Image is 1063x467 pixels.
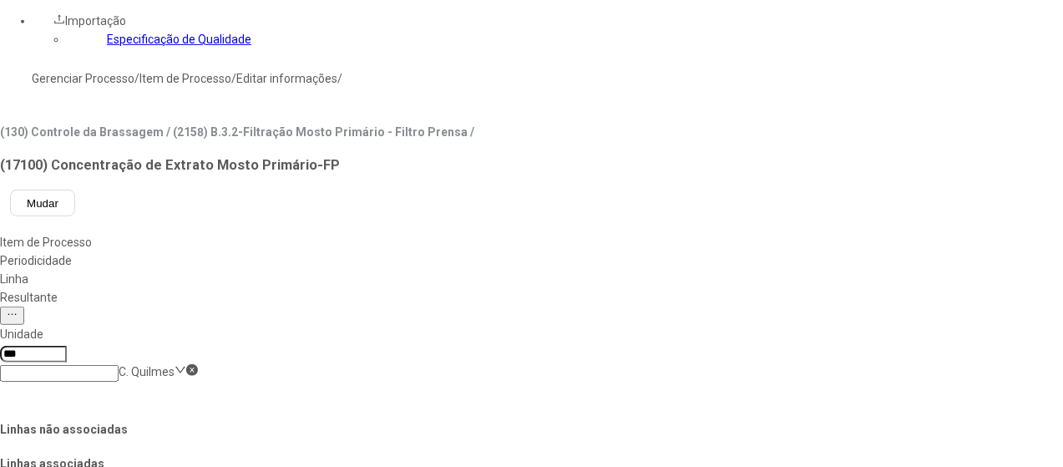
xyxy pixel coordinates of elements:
nz-breadcrumb-separator: / [231,72,236,85]
a: Item de Processo [139,72,231,85]
nz-breadcrumb-separator: / [337,72,342,85]
button: Mudar [10,190,75,216]
a: Gerenciar Processo [32,72,134,85]
nz-breadcrumb-separator: / [134,72,139,85]
a: Editar informações [236,72,337,85]
nz-select-item: C. Quilmes [119,365,175,378]
a: Especificação de Qualidade [107,33,251,46]
span: Importação [65,14,126,28]
span: Mudar [27,197,58,210]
